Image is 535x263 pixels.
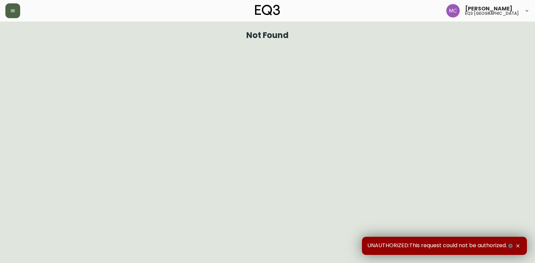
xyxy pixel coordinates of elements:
[465,6,512,11] span: [PERSON_NAME]
[446,4,460,17] img: 6dbdb61c5655a9a555815750a11666cc
[465,11,519,15] h5: eq3 [GEOGRAPHIC_DATA]
[246,32,289,38] h1: Not Found
[367,242,514,250] span: UNAUTHORIZED:This request could not be authorized.
[255,5,280,15] img: logo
